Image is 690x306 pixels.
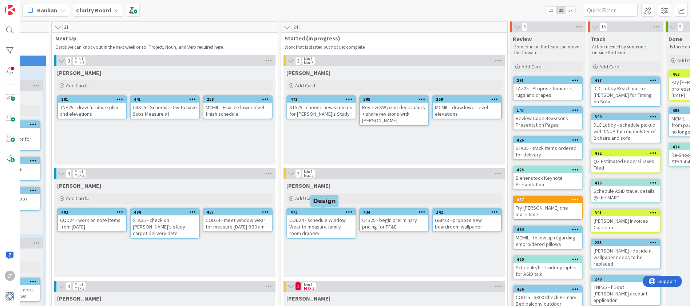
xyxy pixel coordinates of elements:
div: 473 [290,210,356,215]
div: 472Q3 Estimated Federal Taxes Filed [591,150,660,172]
div: Schedule ASID travel details @ the MART [591,186,660,202]
div: 434C4S25 - begin preliminary pricing for FF&E [360,209,428,231]
div: Try [PERSON_NAME] one more time [513,203,582,219]
div: 390DLC Lobby - schedule pickup with NNUP for reupholster of 2 chairs and sofa [591,114,660,143]
div: 441 [134,97,199,102]
div: 484 [134,210,199,215]
div: 259 [433,96,501,103]
div: 201TNP25 - draw furniture plan and elevations [58,96,126,119]
a: 471STA25 - choose new sconces for [PERSON_NAME]'s Study [286,95,356,119]
div: DLC Lobby - schedule pickup with NNUP for reupholster of 2 chairs and sofa [591,120,660,143]
div: GSP23 - propose new boardroom wallpaper [433,215,501,231]
div: 147Review Code 4 Seasons Presentation Pages [513,107,582,130]
a: 259MCMIL - draw lower level elevations [432,95,502,119]
div: Schedule/hire videographer for ASID talk [513,263,582,279]
a: 402COD24 - work on note items from [DATE] [57,208,127,232]
span: Add Card... [66,82,89,89]
a: 390DLC Lobby - schedule pickup with NNUP for reupholster of 2 chairs and sofa [591,113,661,143]
div: Max 3 [75,61,84,64]
div: 259MCMIL - draw lower level elevations [433,96,501,119]
div: 305 [363,97,428,102]
div: 259 [436,97,501,102]
span: Lisa K. [286,295,330,302]
div: Review SW paint deck colors + share revisions with [PERSON_NAME] [360,103,428,125]
div: 391[PERSON_NAME] Invoices Collected [591,210,660,232]
span: Kanban [37,6,57,15]
div: 477 [595,78,660,83]
div: 255 [595,240,660,245]
span: 9 [522,23,527,31]
div: Min 1 [304,57,313,61]
div: 472 [595,151,660,156]
div: 456 [517,287,582,292]
div: 258 [203,96,272,103]
div: 487COD24 - meet window wear for measure [DATE] 9:30 am [203,209,272,231]
div: 258 [207,97,272,102]
div: COD24 - work on note items from [DATE] [58,215,126,231]
div: 484STA25 - check on [PERSON_NAME]'s study carpet delivery date [131,209,199,238]
div: Q3 Estimated Federal Taxes Filed [591,156,660,172]
span: Add Card... [295,195,318,202]
div: 487 [207,210,272,215]
div: Max 3 [304,286,314,290]
span: Gina [57,69,101,76]
div: 416 [595,180,660,186]
div: 391 [595,210,660,215]
div: 391 [591,210,660,216]
span: 21 [62,23,70,32]
div: 464 [513,226,582,233]
div: Min 1 [304,170,313,174]
div: 428 [517,167,582,172]
span: Lisa K. [57,295,101,302]
div: 258MCMIL - Finalize lower level finish schedule [203,96,272,119]
a: 487COD24 - meet window wear for measure [DATE] 9:30 am [203,208,273,232]
a: 457Try [PERSON_NAME] one more time [513,196,583,220]
div: MCMIL - follow up regarding embroidered pillows [513,233,582,249]
div: Bienenstock Keynote Presentation [513,173,582,189]
div: 255 [591,239,660,246]
span: 2x [556,7,566,14]
a: 472Q3 Estimated Federal Taxes Filed [591,149,661,173]
div: 390 [591,114,660,120]
div: Max 3 [75,286,84,290]
div: 201 [58,96,126,103]
div: 441 [131,96,199,103]
div: 487 [203,209,272,215]
a: 434C4S25 - begin preliminary pricing for FF&E [359,208,429,232]
div: 457 [517,197,582,202]
a: 255[PERSON_NAME] - decide if wallpaper needs to be replaced [591,239,661,269]
div: Review Code 4 Seasons Presentation Pages [513,114,582,130]
div: 249TNP25 - fill out [PERSON_NAME] account application [591,276,660,305]
a: 441C4S25 - Schedule Day to have Subs Measure at [130,95,200,119]
img: Visit kanbanzone.com [5,5,15,15]
div: 484 [131,209,199,215]
div: STA25 - check on [PERSON_NAME]'s study carpet delivery date [131,215,199,238]
span: Add Card... [295,82,318,89]
div: TNP25 - draw furniture plan and elevations [58,103,126,119]
div: Max 3 [304,61,313,64]
div: STA25 - choose new sconces for [PERSON_NAME]'s Study [287,103,356,119]
span: 24 [292,23,300,32]
div: 305 [360,96,428,103]
span: Support [15,1,33,10]
a: 242GSP23 - propose new boardroom wallpaper [432,208,502,232]
div: Max 3 [304,174,313,177]
span: 15 [599,23,607,31]
span: Track [591,35,606,43]
div: 402COD24 - work on note items from [DATE] [58,209,126,231]
span: 3 [66,282,72,291]
div: MCMIL - draw lower level elevations [433,103,501,119]
div: Min 1 [75,170,83,174]
input: Quick Filter... [583,4,638,17]
a: 420Schedule/hire videographer for ASID talk [513,255,583,279]
div: 416Schedule ASID travel details @ the MART [591,180,660,202]
span: Add Card... [522,63,545,70]
div: 249 [591,276,660,282]
span: 1x [546,7,556,14]
div: MCMIL - Finalize lower level finish schedule [203,103,272,119]
div: 428 [513,167,582,173]
span: 3 [66,169,72,178]
div: 428Bienenstock Keynote Presentation [513,167,582,189]
a: 484STA25 - check on [PERSON_NAME]'s study carpet delivery date [130,208,200,239]
a: 426STA25 - track items ordered for delivery [513,136,583,160]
